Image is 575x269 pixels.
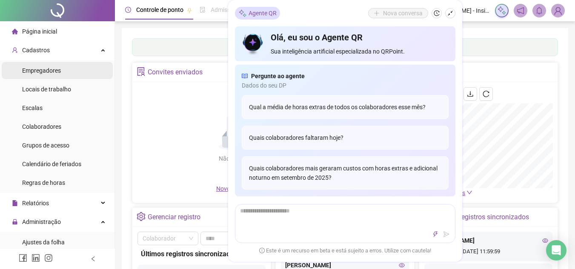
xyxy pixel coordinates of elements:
span: Pergunte ao agente [251,71,305,81]
span: eye [399,262,405,268]
span: file-done [200,7,206,13]
span: Regras de horas [22,179,65,186]
span: solution [137,67,146,76]
span: Novo convite [216,185,259,192]
span: Colaboradores [22,123,61,130]
span: Escalas [22,105,43,111]
button: thunderbolt [430,229,441,239]
span: eye [542,238,548,244]
span: Locais de trabalho [22,86,71,93]
span: setting [137,212,146,221]
div: Qual a média de horas extras de todos os colaboradores esse mês? [242,95,449,119]
img: 94520 [552,4,564,17]
div: Não há dados [198,154,277,163]
span: bell [535,7,543,14]
span: Controle de ponto [136,6,183,13]
span: exclamation-circle [259,248,265,253]
span: reload [483,91,489,97]
span: Calendário de feriados [22,161,81,167]
span: Grupos de acesso [22,142,69,149]
span: shrink [447,10,453,16]
span: left [90,256,96,262]
img: icon [242,31,264,56]
div: Quais colaboradores faltaram hoje? [242,126,449,150]
div: Convites enviados [148,65,203,79]
button: Nova conversa [368,8,428,18]
h4: Olá, eu sou o Agente QR [271,31,448,43]
span: file [12,200,18,206]
span: Admissão digital [211,6,255,13]
span: notification [517,7,524,14]
button: send [441,229,452,239]
span: home [12,28,18,34]
span: thunderbolt [432,231,438,237]
div: [PERSON_NAME] [429,236,548,245]
div: Últimos registros sincronizados [141,249,262,259]
span: user-add [12,47,18,53]
span: linkedin [31,254,40,262]
div: Agente QR [235,7,280,20]
div: Últimos registros sincronizados [435,210,529,224]
span: read [242,71,248,81]
div: [DATE] 11:59:59 [429,247,548,257]
span: Página inicial [22,28,57,35]
div: Open Intercom Messenger [546,240,566,261]
span: down [466,190,472,195]
div: Quais colaboradores mais geraram custos com horas extras e adicional noturno em setembro de 2025? [242,156,449,190]
span: Relatórios [22,200,49,207]
span: Cadastros [22,47,50,54]
span: pushpin [187,8,192,13]
span: Este é um recurso em beta e está sujeito a erros. Utilize com cautela! [259,246,431,255]
span: Empregadores [22,67,61,74]
span: clock-circle [125,7,131,13]
span: history [434,10,440,16]
span: facebook [19,254,27,262]
div: Gerenciar registro [148,210,200,224]
img: sparkle-icon.fc2bf0ac1784a2077858766a79e2daf3.svg [238,9,247,18]
span: Dados do seu DP [242,81,449,90]
span: Administração [22,218,61,225]
img: sparkle-icon.fc2bf0ac1784a2077858766a79e2daf3.svg [497,6,506,15]
span: Sua inteligência artificial especializada no QRPoint. [271,47,448,56]
span: Ajustes da folha [22,239,65,246]
span: instagram [44,254,53,262]
span: download [467,91,474,97]
span: lock [12,219,18,225]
